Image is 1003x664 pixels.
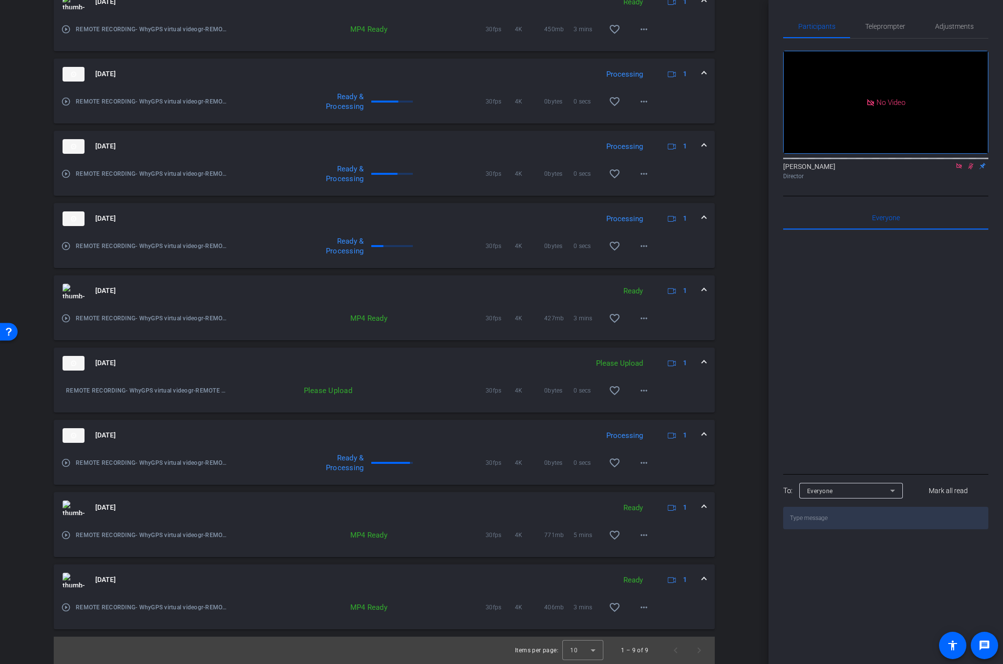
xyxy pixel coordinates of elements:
[638,96,650,107] mat-icon: more_horiz
[76,97,229,106] span: REMOTE RECORDING- WhyGPS virtual videogr-REMOTE RECORDING- WhyGPS virtual videography -[PERSON_NA...
[63,573,85,587] img: thumb-nail
[798,23,835,30] span: Participants
[54,131,715,162] mat-expansion-panel-header: thumb-nail[DATE]Processing1
[515,602,544,612] span: 4K
[638,602,650,613] mat-icon: more_horiz
[609,602,620,613] mat-icon: favorite_border
[515,645,558,655] div: Items per page:
[574,313,603,323] span: 3 mins
[683,69,687,79] span: 1
[54,451,715,485] div: thumb-nail[DATE]Processing1
[54,162,715,196] div: thumb-nail[DATE]Processing1
[544,458,574,468] span: 0bytes
[574,169,603,179] span: 0 secs
[609,385,620,396] mat-icon: favorite_border
[293,236,368,256] div: Ready & Processing
[486,169,515,179] span: 30fps
[95,213,116,224] span: [DATE]
[544,241,574,251] span: 0bytes
[76,24,229,34] span: REMOTE RECORDING- WhyGPS virtual videogr-REMOTE RECORDING- WhyGPS virtual videography -[PERSON_NA...
[54,379,715,413] div: thumb-nail[DATE]Please Upload1
[609,23,620,35] mat-icon: favorite_border
[601,141,648,152] div: Processing
[317,24,392,34] div: MP4 Ready
[61,602,71,612] mat-icon: play_circle_outline
[486,530,515,540] span: 30fps
[76,602,229,612] span: REMOTE RECORDING- WhyGPS virtual videogr-REMOTE RECORDING- WhyGPS virtual videography -[PERSON_NA...
[76,169,229,179] span: REMOTE RECORDING- WhyGPS virtual videogr-REMOTE RECORDING- WhyGPS virtual videography -[PERSON_NA...
[317,313,392,323] div: MP4 Ready
[95,502,116,513] span: [DATE]
[683,575,687,585] span: 1
[574,530,603,540] span: 5 mins
[229,386,357,395] div: Please Upload
[601,430,648,441] div: Processing
[876,98,905,106] span: No Video
[544,602,574,612] span: 406mb
[486,241,515,251] span: 30fps
[609,96,620,107] mat-icon: favorite_border
[574,602,603,612] span: 3 mins
[54,18,715,51] div: thumb-nail[DATE]Ready1
[95,141,116,151] span: [DATE]
[909,482,989,499] button: Mark all read
[638,529,650,541] mat-icon: more_horiz
[574,386,603,395] span: 0 secs
[63,284,85,298] img: thumb-nail
[515,530,544,540] span: 4K
[935,23,974,30] span: Adjustments
[95,430,116,440] span: [DATE]
[54,59,715,90] mat-expansion-panel-header: thumb-nail[DATE]Processing1
[683,141,687,151] span: 1
[574,241,603,251] span: 0 secs
[609,168,620,180] mat-icon: favorite_border
[61,241,71,251] mat-icon: play_circle_outline
[95,575,116,585] span: [DATE]
[61,313,71,323] mat-icon: play_circle_outline
[619,502,648,514] div: Ready
[317,602,392,612] div: MP4 Ready
[54,307,715,340] div: thumb-nail[DATE]Ready1
[947,640,959,651] mat-icon: accessibility
[95,69,116,79] span: [DATE]
[63,67,85,82] img: thumb-nail
[54,523,715,557] div: thumb-nail[DATE]Ready1
[61,169,71,179] mat-icon: play_circle_outline
[54,234,715,268] div: thumb-nail[DATE]Processing1
[783,162,988,181] div: [PERSON_NAME]
[683,358,687,368] span: 1
[54,596,715,629] div: thumb-nail[DATE]Ready1
[76,530,229,540] span: REMOTE RECORDING- WhyGPS virtual videogr-REMOTE RECORDING- WhyGPS virtual videography -[PERSON_NA...
[63,211,85,226] img: thumb-nail
[638,23,650,35] mat-icon: more_horiz
[486,386,515,395] span: 30fps
[76,458,229,468] span: REMOTE RECORDING- WhyGPS virtual videogr-REMOTE RECORDING- WhyGPS virtual videography -[PERSON_NA...
[54,492,715,523] mat-expansion-panel-header: thumb-nail[DATE]Ready1
[544,169,574,179] span: 0bytes
[544,386,574,395] span: 0bytes
[619,575,648,586] div: Ready
[638,385,650,396] mat-icon: more_horiz
[544,313,574,323] span: 427mb
[54,203,715,234] mat-expansion-panel-header: thumb-nail[DATE]Processing1
[609,529,620,541] mat-icon: favorite_border
[61,24,71,34] mat-icon: play_circle_outline
[515,169,544,179] span: 4K
[293,164,368,184] div: Ready & Processing
[63,428,85,443] img: thumb-nail
[683,502,687,513] span: 1
[95,358,116,368] span: [DATE]
[76,313,229,323] span: REMOTE RECORDING- WhyGPS virtual videogr-REMOTE RECORDING- WhyGPS virtual videography -[PERSON_NA...
[63,356,85,371] img: thumb-nail
[515,458,544,468] span: 4K
[609,457,620,469] mat-icon: favorite_border
[591,358,648,369] div: Please Upload
[63,500,85,515] img: thumb-nail
[63,139,85,154] img: thumb-nail
[574,97,603,106] span: 0 secs
[544,24,574,34] span: 450mb
[638,312,650,324] mat-icon: more_horiz
[293,92,368,111] div: Ready & Processing
[515,24,544,34] span: 4K
[54,348,715,379] mat-expansion-panel-header: thumb-nail[DATE]Please Upload1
